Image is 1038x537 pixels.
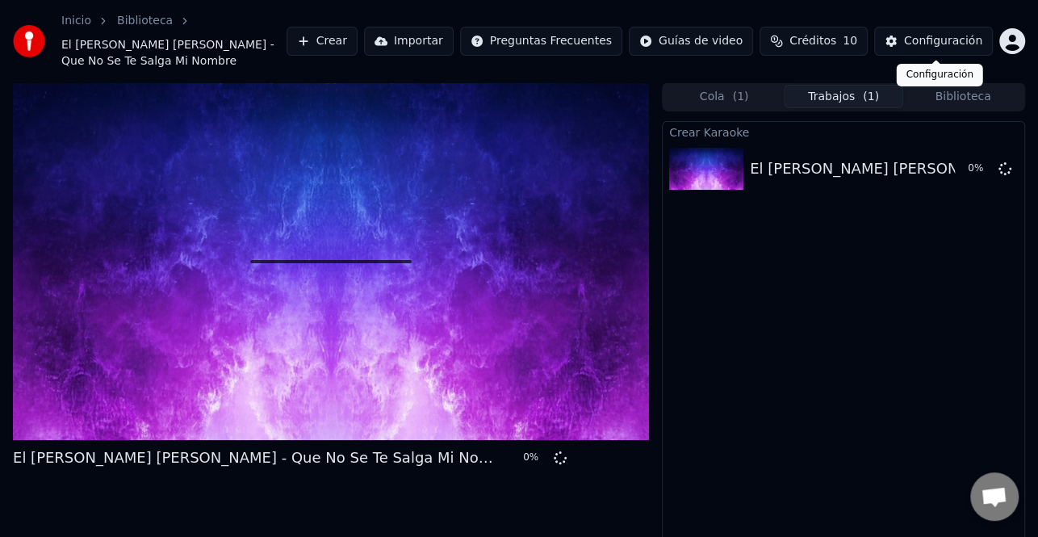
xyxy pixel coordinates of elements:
div: Configuración [904,33,982,49]
div: Chat abierto [970,472,1019,521]
span: ( 1 ) [732,89,748,105]
span: El [PERSON_NAME] [PERSON_NAME] - Que No Se Te Salga Mi Nombre [61,37,287,69]
button: Importar [364,27,454,56]
a: Inicio [61,13,91,29]
button: Preguntas Frecuentes [460,27,622,56]
button: Configuración [874,27,993,56]
button: Biblioteca [903,85,1023,108]
button: Cola [664,85,784,108]
button: Crear [287,27,358,56]
div: El [PERSON_NAME] [PERSON_NAME] - Que No Se Te Salga Mi Nombre [13,447,497,469]
button: Trabajos [784,85,903,108]
div: Configuración [896,64,982,86]
nav: breadcrumb [61,13,287,69]
img: youka [13,25,45,57]
span: 10 [843,33,857,49]
div: 0 % [968,162,992,175]
div: 0 % [523,451,547,464]
a: Biblioteca [117,13,173,29]
button: Guías de video [629,27,753,56]
span: Créditos [789,33,836,49]
div: Crear Karaoke [663,122,1024,141]
button: Créditos10 [760,27,868,56]
span: ( 1 ) [863,89,879,105]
